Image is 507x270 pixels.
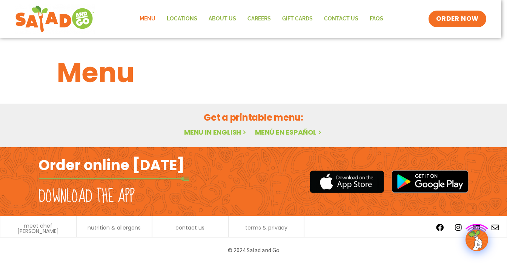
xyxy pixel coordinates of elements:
[57,111,450,124] h2: Get a printable menu:
[38,186,135,207] h2: Download the app
[161,10,203,28] a: Locations
[42,245,465,255] p: © 2024 Salad and Go
[38,156,184,174] h2: Order online [DATE]
[242,10,277,28] a: Careers
[203,10,242,28] a: About Us
[255,127,323,137] a: Menú en español
[429,11,486,27] a: ORDER NOW
[134,10,161,28] a: Menu
[392,170,469,193] img: google_play
[364,10,389,28] a: FAQs
[15,4,95,34] img: new-SAG-logo-768×292
[277,10,318,28] a: GIFT CARDS
[57,52,450,93] h1: Menu
[4,223,72,234] a: meet chef [PERSON_NAME]
[88,225,141,230] a: nutrition & allergens
[318,10,364,28] a: Contact Us
[184,127,247,137] a: Menu in English
[38,177,189,181] img: fork
[175,225,204,230] a: contact us
[310,169,384,194] img: appstore
[436,14,478,23] span: ORDER NOW
[245,225,287,230] a: terms & privacy
[134,10,389,28] nav: Menu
